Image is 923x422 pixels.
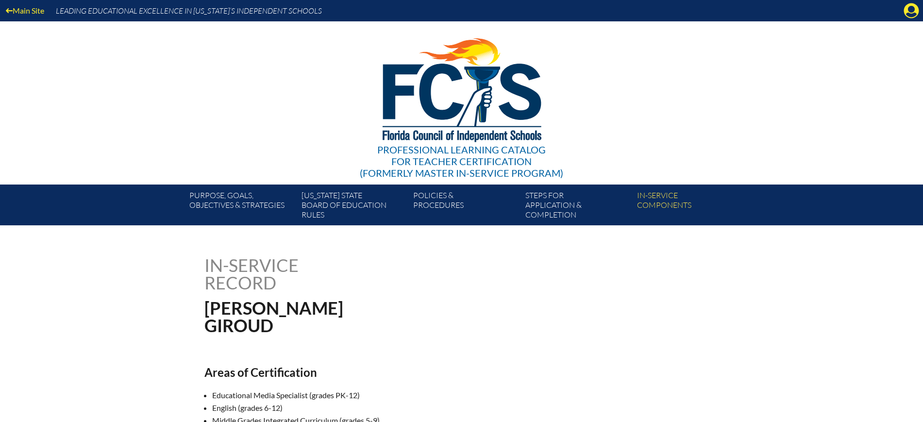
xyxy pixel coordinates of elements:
[204,299,523,334] h1: [PERSON_NAME] Giroud
[204,365,546,379] h2: Areas of Certification
[360,144,563,179] div: Professional Learning Catalog (formerly Master In-service Program)
[212,402,554,414] li: English (grades 6-12)
[185,188,297,225] a: Purpose, goals,objectives & strategies
[904,3,919,18] svg: Manage Account
[356,19,567,181] a: Professional Learning Catalog for Teacher Certification(formerly Master In-service Program)
[2,4,48,17] a: Main Site
[204,256,400,291] h1: In-service record
[361,21,562,154] img: FCISlogo221.eps
[633,188,745,225] a: In-servicecomponents
[391,155,532,167] span: for Teacher Certification
[521,188,633,225] a: Steps forapplication & completion
[212,389,554,402] li: Educational Media Specialist (grades PK-12)
[298,188,409,225] a: [US_STATE] StateBoard of Education rules
[409,188,521,225] a: Policies &Procedures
